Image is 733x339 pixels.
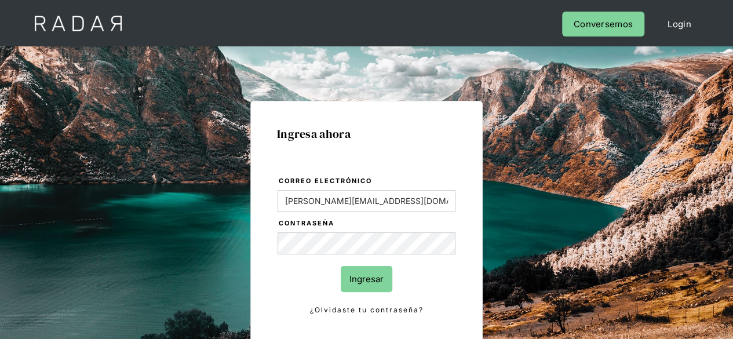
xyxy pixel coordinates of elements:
[341,266,392,292] input: Ingresar
[562,12,644,37] a: Conversemos
[277,127,456,140] h1: Ingresa ahora
[278,304,455,316] a: ¿Olvidaste tu contraseña?
[279,176,455,187] label: Correo electrónico
[277,175,456,316] form: Login Form
[279,218,455,229] label: Contraseña
[656,12,703,37] a: Login
[278,190,455,212] input: bruce@wayne.com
